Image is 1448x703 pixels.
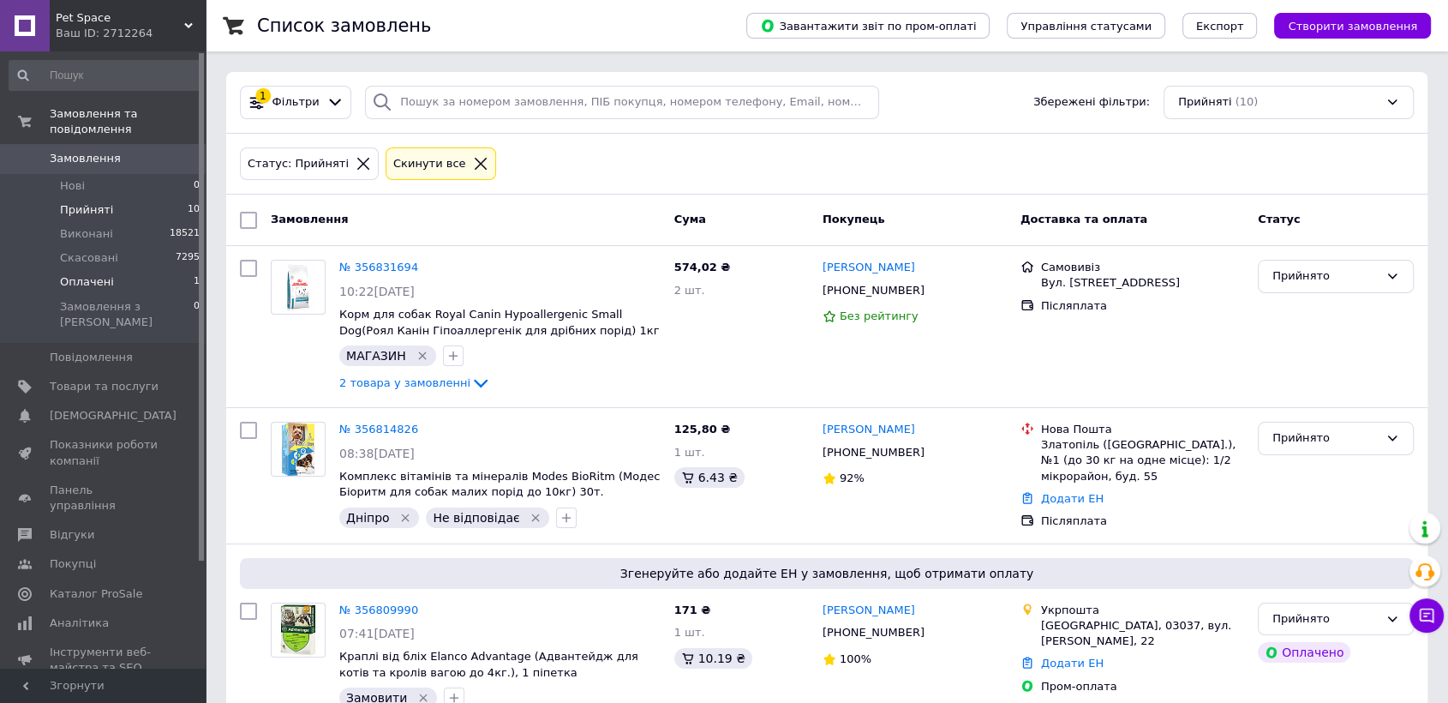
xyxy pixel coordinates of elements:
[390,155,470,173] div: Cкинути все
[50,408,177,424] span: [DEMOGRAPHIC_DATA]
[760,18,976,33] span: Завантажити звіт по пром-оплаті
[271,260,326,315] a: Фото товару
[398,511,412,525] svg: Видалити мітку
[1020,20,1152,33] span: Управління статусами
[1041,618,1244,649] div: [GEOGRAPHIC_DATA], 03037, вул. [PERSON_NAME], 22
[674,284,705,297] span: 2 шт.
[271,422,326,477] a: Фото товару
[188,202,200,218] span: 10
[271,603,326,658] a: Фото товару
[60,299,194,330] span: Замовлення з [PERSON_NAME]
[1258,213,1301,225] span: Статус
[50,106,206,137] span: Замовлення та повідомлення
[339,627,415,640] span: 07:41[DATE]
[529,511,542,525] svg: Видалити мітку
[1041,260,1244,275] div: Самовивіз
[60,250,118,266] span: Скасовані
[50,379,159,394] span: Товари та послуги
[1409,598,1444,633] button: Чат з покупцем
[823,603,915,619] a: [PERSON_NAME]
[60,202,113,218] span: Прийняті
[1041,422,1244,437] div: Нова Пошта
[194,178,200,194] span: 0
[819,442,928,464] div: [PHONE_NUMBER]
[50,645,159,676] span: Інструменти веб-майстра та SEO
[244,155,352,173] div: Статус: Прийняті
[60,274,114,290] span: Оплачені
[339,376,491,389] a: 2 товара у замовленні
[1274,13,1431,39] button: Створити замовлення
[50,151,121,166] span: Замовлення
[365,86,879,119] input: Пошук за номером замовлення, ПІБ покупця, номером телефону, Email, номером накладної
[819,279,928,302] div: [PHONE_NUMBER]
[176,250,200,266] span: 7295
[50,586,142,602] span: Каталог ProSale
[339,261,418,273] a: № 356831694
[1272,267,1379,285] div: Прийнято
[60,178,85,194] span: Нові
[1041,437,1244,484] div: Златопіль ([GEOGRAPHIC_DATA].), №1 (до 30 кг на одне місце): 1/2 мікрорайон, буд. 55
[9,60,201,91] input: Пошук
[1178,94,1231,111] span: Прийняті
[823,213,885,225] span: Покупець
[1041,298,1244,314] div: Післяплата
[674,467,745,488] div: 6.43 ₴
[1196,20,1244,33] span: Експорт
[339,604,418,616] a: № 356809990
[433,511,519,525] span: Не відповідає
[50,350,133,365] span: Повідомлення
[823,260,915,276] a: [PERSON_NAME]
[50,556,96,572] span: Покупці
[1041,492,1104,505] a: Додати ЕН
[247,565,1407,582] span: Згенеруйте або додайте ЕН у замовлення, щоб отримати оплату
[1258,642,1350,663] div: Оплачено
[339,308,659,337] span: Корм для собак Royal Canin Hypoallergenic Small Dog(Роял Канін Гіпоаллергенік для дрібних порід) 1кг
[255,88,271,104] div: 1
[50,527,94,543] span: Відгуки
[272,94,320,111] span: Фільтри
[50,437,159,468] span: Показники роботи компанії
[339,376,470,389] span: 2 товара у замовленні
[346,349,406,363] span: МАГАЗИН
[1041,514,1244,529] div: Післяплата
[1272,610,1379,628] div: Прийнято
[194,299,200,330] span: 0
[339,470,660,499] a: Комплекс вітамінів та мінералів Modes BioRitm (Модес Біоритм для собак малих порід до 10кг) 30т.
[674,604,711,616] span: 171 ₴
[1257,19,1431,32] a: Створити замовлення
[279,604,316,657] img: Фото товару
[1041,275,1244,291] div: Вул. [STREET_ADDRESS]
[746,13,990,39] button: Завантажити звіт по пром-оплаті
[194,274,200,290] span: 1
[339,447,415,460] span: 08:38[DATE]
[1041,679,1244,694] div: Пром-оплата
[257,15,431,36] h1: Список замовлень
[823,422,915,438] a: [PERSON_NAME]
[840,652,871,665] span: 100%
[346,511,390,525] span: Дніпро
[170,226,200,242] span: 18521
[1041,603,1244,618] div: Укрпошта
[674,213,706,225] span: Cума
[1235,95,1258,108] span: (10)
[1020,213,1147,225] span: Доставка та оплата
[50,483,159,514] span: Панель управління
[1288,20,1417,33] span: Створити замовлення
[60,226,113,242] span: Виконані
[674,423,731,436] span: 125,80 ₴
[339,285,415,298] span: 10:22[DATE]
[674,648,752,669] div: 10.19 ₴
[674,626,705,639] span: 1 шт.
[1041,657,1104,670] a: Додати ЕН
[1033,94,1150,111] span: Збережені фільтри:
[339,423,418,436] a: № 356814826
[339,650,638,679] a: Краплі від бліх Elanco Advantage (Адвантейдж для котів та кролів вагою до 4кг.), 1 піпетка
[674,446,705,459] span: 1 шт.
[282,423,315,476] img: Фото товару
[674,261,731,273] span: 574,02 ₴
[56,26,206,41] div: Ваш ID: 2712264
[1182,13,1258,39] button: Експорт
[416,349,429,363] svg: Видалити мітку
